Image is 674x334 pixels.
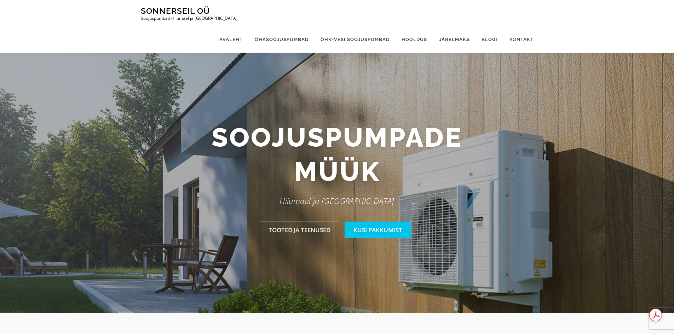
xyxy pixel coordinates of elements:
[136,120,539,189] h2: Soojuspumpade
[476,26,503,53] a: Blogi
[433,26,476,53] a: Järelmaks
[503,26,534,53] a: Kontakt
[141,16,237,21] p: Soojuspumbad Hiiumaal ja [GEOGRAPHIC_DATA]
[141,6,210,16] a: Sonnerseil OÜ
[213,26,249,53] a: Avaleht
[315,26,396,53] a: Õhk-vesi soojuspumbad
[294,154,380,189] span: müük
[396,26,433,53] a: Hooldus
[136,194,539,207] p: Hiiumaal ja [GEOGRAPHIC_DATA]
[260,222,339,238] a: Tooted ja teenused
[249,26,315,53] a: Õhksoojuspumbad
[345,222,411,238] a: Küsi pakkumist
